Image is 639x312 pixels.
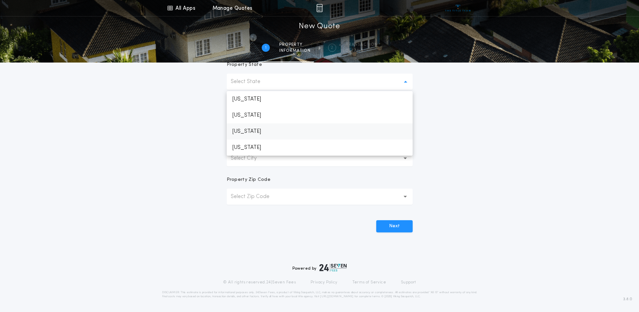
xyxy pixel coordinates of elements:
button: Select State [227,74,413,90]
span: information [279,48,311,53]
button: Next [376,220,413,232]
p: DISCLAIMER: This estimate is provided for informational purposes only. 24|Seven Fees, a product o... [162,290,477,299]
h2: 2 [331,45,333,50]
p: [US_STATE] [227,107,413,123]
img: img [316,4,323,12]
ul: Select State [227,91,413,156]
p: [US_STATE] [227,140,413,156]
span: 3.8.0 [623,296,632,302]
h1: New Quote [299,21,340,32]
p: [US_STATE] [227,91,413,107]
span: Transaction [346,42,378,47]
span: Property [279,42,311,47]
p: Select Zip Code [231,193,280,201]
a: [URL][DOMAIN_NAME] [320,295,353,298]
img: logo [319,264,347,272]
p: [US_STATE] [227,123,413,140]
div: Powered by [292,264,347,272]
span: details [346,48,378,53]
button: Select Zip Code [227,189,413,205]
a: Terms of Service [352,280,386,285]
p: Select State [231,78,271,86]
a: Privacy Policy [311,280,338,285]
p: © All rights reserved. 24|Seven Fees [223,280,296,285]
a: Support [401,280,416,285]
h2: 1 [265,45,266,50]
p: Select City [231,154,267,162]
button: Select City [227,150,413,166]
img: vs-icon [445,5,471,11]
p: Property Zip Code [227,177,270,183]
p: Property State [227,62,262,68]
